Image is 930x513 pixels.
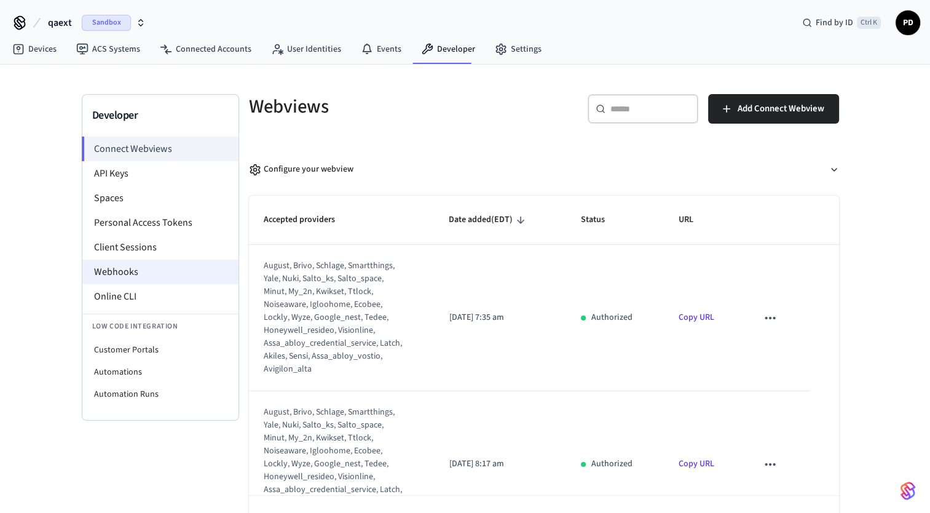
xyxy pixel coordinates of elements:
span: Accepted providers [264,210,351,229]
div: Find by IDCtrl K [792,12,891,34]
span: URL [679,210,709,229]
a: Events [351,38,411,60]
button: Configure your webview [249,153,839,186]
span: Add Connect Webview [738,101,824,117]
div: Configure your webview [249,163,353,176]
span: Date added(EDT) [449,210,529,229]
li: Spaces [82,186,238,210]
li: Webhooks [82,260,238,284]
p: Authorized [591,311,632,324]
li: Personal Access Tokens [82,210,238,235]
span: Ctrl K [857,17,881,29]
p: [DATE] 7:35 am [449,311,551,324]
span: qaext [48,15,72,30]
span: Find by ID [816,17,853,29]
span: PD [897,12,919,34]
h5: Webviews [249,94,537,119]
img: SeamLogoGradient.69752ec5.svg [900,481,915,501]
a: Devices [2,38,66,60]
h3: Developer [92,107,229,124]
div: august, brivo, schlage, smartthings, yale, nuki, salto_ks, salto_space, minut, my_2n, kwikset, tt... [264,260,404,376]
li: Client Sessions [82,235,238,260]
li: Online CLI [82,284,238,309]
a: Developer [411,38,485,60]
li: Customer Portals [82,339,238,361]
button: PD [896,10,920,35]
p: Authorized [591,458,632,471]
a: Settings [485,38,551,60]
span: Status [581,210,621,229]
a: Connected Accounts [150,38,261,60]
li: Low Code Integration [82,314,238,339]
button: Add Connect Webview [708,94,839,124]
a: Copy URL [679,311,714,324]
li: Automations [82,361,238,383]
a: User Identities [261,38,351,60]
li: Automation Runs [82,383,238,405]
li: API Keys [82,161,238,186]
a: Copy URL [679,458,714,470]
p: [DATE] 8:17 am [449,458,551,471]
a: ACS Systems [66,38,150,60]
span: Sandbox [82,15,131,31]
li: Connect Webviews [82,137,238,161]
